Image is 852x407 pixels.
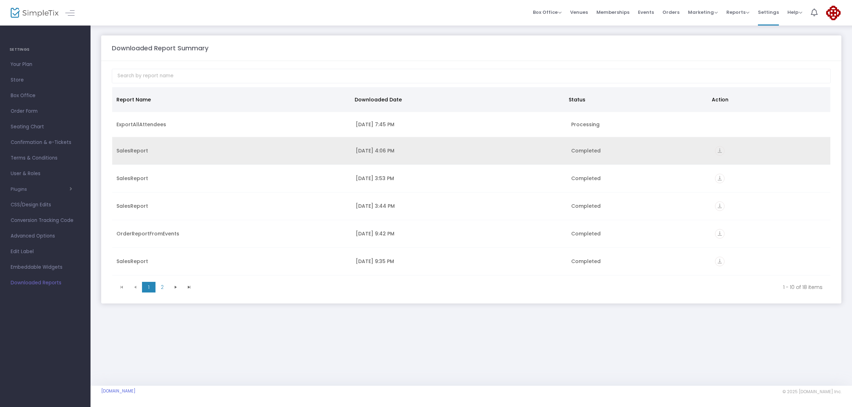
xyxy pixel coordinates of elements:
div: 7/21/2025 4:06 PM [356,147,563,154]
div: https://go.SimpleTix.com/o6big [715,229,826,239]
th: Downloaded Date [350,87,565,112]
div: Completed [571,202,706,210]
span: Edit Label [11,247,80,256]
i: vertical_align_bottom [715,146,725,156]
span: Events [638,3,654,21]
span: Confirmation & e-Tickets [11,138,80,147]
span: Go to the next page [173,284,179,290]
span: Settings [758,3,779,21]
span: Your Plan [11,60,80,69]
i: vertical_align_bottom [715,174,725,183]
span: Box Office [11,91,80,100]
a: vertical_align_bottom [715,176,725,183]
span: Terms & Conditions [11,154,80,163]
span: Help [787,9,802,16]
th: Status [564,87,707,112]
div: Completed [571,230,706,237]
span: Orders [662,3,679,21]
div: Data table [112,87,830,279]
div: SalesReport [116,258,347,265]
div: SalesReport [116,147,347,154]
span: Downloaded Reports [11,278,80,288]
span: CSS/Design Edits [11,200,80,210]
span: Memberships [596,3,629,21]
span: Go to the last page [182,282,196,292]
kendo-pager-info: 1 - 10 of 18 items [201,284,823,291]
m-panel-title: Downloaded Report Summary [112,43,208,53]
div: https://go.SimpleTix.com/g7uqu [715,257,826,266]
div: OrderReportFromEvents [116,230,347,237]
span: Seating Chart [11,122,80,132]
div: SalesReport [116,202,347,210]
span: User & Roles [11,169,80,178]
a: vertical_align_bottom [715,148,725,155]
span: Marketing [688,9,718,16]
div: https://go.SimpleTix.com/b8yqz [715,201,826,211]
input: Search by report name [112,69,831,83]
a: vertical_align_bottom [715,231,725,238]
span: Page 2 [155,282,169,292]
div: Processing [571,121,706,128]
span: Box Office [533,9,562,16]
div: Completed [571,175,706,182]
span: Page 1 [142,282,155,292]
span: © 2025 [DOMAIN_NAME] Inc. [782,389,841,395]
div: Completed [571,258,706,265]
i: vertical_align_bottom [715,201,725,211]
div: 8/26/2025 7:45 PM [356,121,563,128]
span: Conversion Tracking Code [11,216,80,225]
span: Venues [570,3,588,21]
a: vertical_align_bottom [715,203,725,211]
h4: SETTINGS [10,43,81,57]
span: Order Form [11,107,80,116]
span: Store [11,76,80,85]
div: https://go.SimpleTix.com/3zlc9 [715,174,826,183]
span: Embeddable Widgets [11,263,80,272]
i: vertical_align_bottom [715,257,725,266]
i: vertical_align_bottom [715,229,725,239]
span: Reports [726,9,749,16]
div: 7/21/2025 3:53 PM [356,175,563,182]
div: ExportAllAttendees [116,121,347,128]
div: SalesReport [116,175,347,182]
a: vertical_align_bottom [715,259,725,266]
div: 6/23/2025 9:35 PM [356,258,563,265]
a: [DOMAIN_NAME] [101,388,136,394]
span: Advanced Options [11,232,80,241]
div: Completed [571,147,706,154]
div: 6/23/2025 9:42 PM [356,230,563,237]
th: Report Name [112,87,350,112]
span: Go to the next page [169,282,182,292]
button: Plugins [11,186,72,192]
span: Go to the last page [186,284,192,290]
div: https://go.SimpleTix.com/errmd [715,146,826,156]
div: 7/21/2025 3:44 PM [356,202,563,210]
th: Action [708,87,826,112]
